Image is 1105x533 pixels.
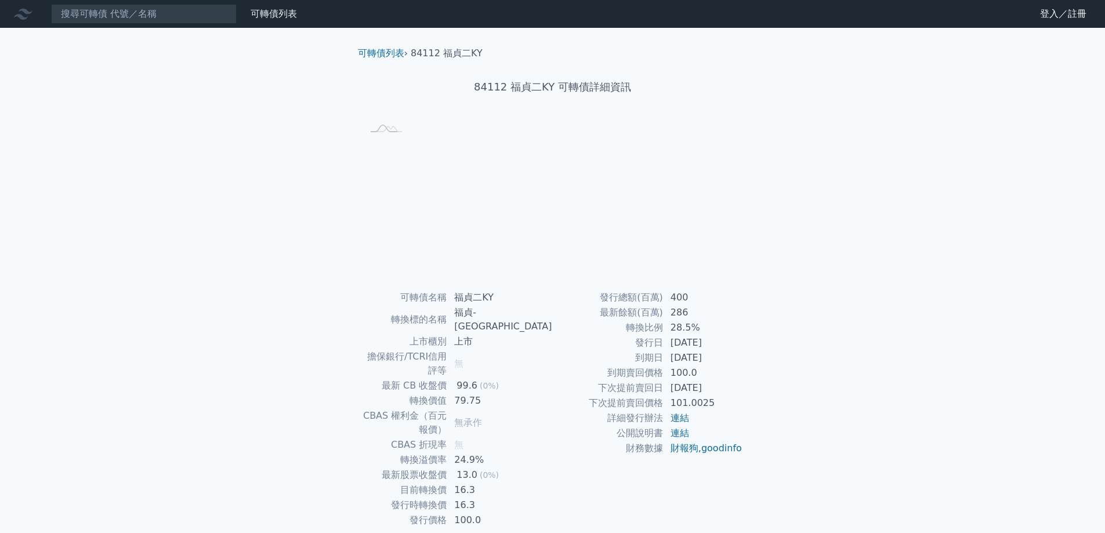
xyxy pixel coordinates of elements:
[447,452,552,467] td: 24.9%
[664,350,743,365] td: [DATE]
[553,441,664,456] td: 財務數據
[664,335,743,350] td: [DATE]
[363,437,448,452] td: CBAS 折現率
[664,290,743,305] td: 400
[553,290,664,305] td: 發行總額(百萬)
[454,439,463,450] span: 無
[671,427,689,438] a: 連結
[1047,477,1105,533] iframe: Chat Widget
[411,46,483,60] li: 84112 福貞二KY
[480,381,499,390] span: (0%)
[454,358,463,369] span: 無
[553,380,664,396] td: 下次提前賣回日
[51,4,237,24] input: 搜尋可轉債 代號／名稱
[358,46,408,60] li: ›
[671,412,689,423] a: 連結
[454,468,480,482] div: 13.0
[553,320,664,335] td: 轉換比例
[553,426,664,441] td: 公開說明書
[363,349,448,378] td: 擔保銀行/TCRI信用評等
[664,305,743,320] td: 286
[363,408,448,437] td: CBAS 權利金（百元報價）
[447,393,552,408] td: 79.75
[251,8,297,19] a: 可轉債列表
[447,305,552,334] td: 福貞-[GEOGRAPHIC_DATA]
[363,467,448,483] td: 最新股票收盤價
[447,334,552,349] td: 上市
[363,378,448,393] td: 最新 CB 收盤價
[447,290,552,305] td: 福貞二KY
[363,452,448,467] td: 轉換溢價率
[363,334,448,349] td: 上市櫃別
[363,513,448,528] td: 發行價格
[553,350,664,365] td: 到期日
[1031,5,1096,23] a: 登入／註冊
[454,379,480,393] div: 99.6
[664,380,743,396] td: [DATE]
[349,79,757,95] h1: 84112 福貞二KY 可轉債詳細資訊
[664,396,743,411] td: 101.0025
[363,498,448,513] td: 發行時轉換價
[553,411,664,426] td: 詳細發行辦法
[480,470,499,480] span: (0%)
[664,441,743,456] td: ,
[671,443,698,454] a: 財報狗
[447,483,552,498] td: 16.3
[363,290,448,305] td: 可轉債名稱
[447,513,552,528] td: 100.0
[447,498,552,513] td: 16.3
[553,335,664,350] td: 發行日
[363,393,448,408] td: 轉換價值
[701,443,742,454] a: goodinfo
[454,417,482,428] span: 無承作
[664,365,743,380] td: 100.0
[358,48,404,59] a: 可轉債列表
[363,483,448,498] td: 目前轉換價
[363,305,448,334] td: 轉換標的名稱
[553,365,664,380] td: 到期賣回價格
[553,305,664,320] td: 最新餘額(百萬)
[553,396,664,411] td: 下次提前賣回價格
[664,320,743,335] td: 28.5%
